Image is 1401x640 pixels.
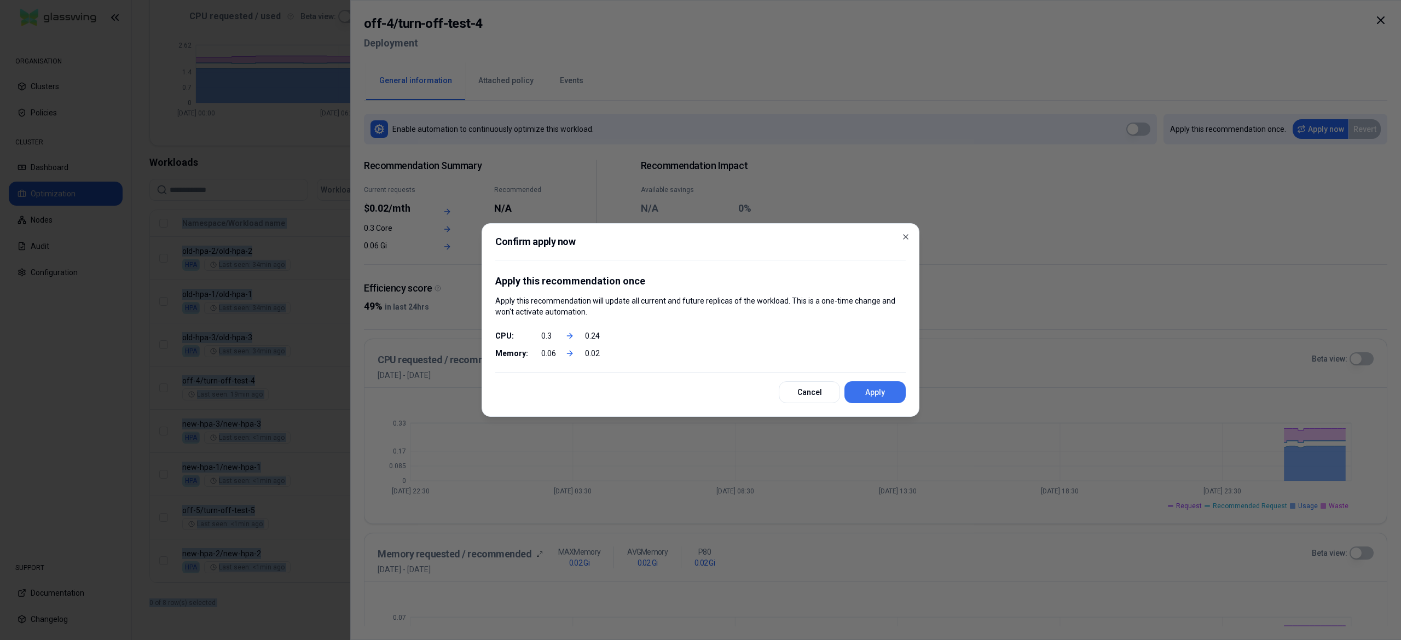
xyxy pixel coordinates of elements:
span: 0.3 [541,330,563,341]
h2: Confirm apply now [495,237,906,260]
span: Memory: [495,348,539,359]
span: 0.02 [585,348,607,359]
span: 0.24 [585,330,607,341]
div: Apply this recommendation will update all current and future replicas of the workload. This is a ... [495,274,906,317]
span: CPU: [495,330,539,341]
p: Apply this recommendation once [495,274,906,289]
span: 0.06 [541,348,563,359]
button: Apply [844,381,906,403]
button: Cancel [779,381,840,403]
